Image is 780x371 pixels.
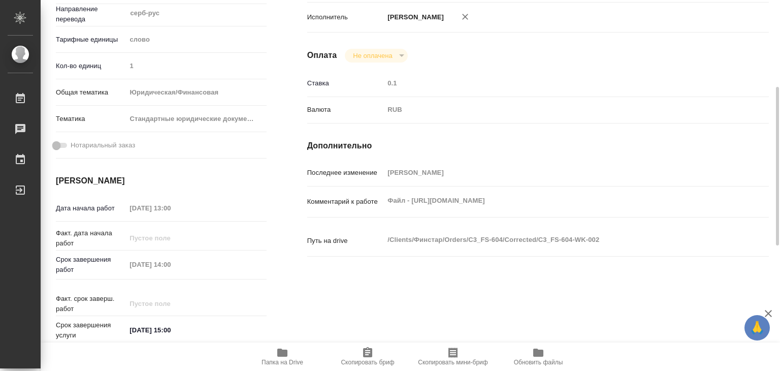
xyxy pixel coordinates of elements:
p: Срок завершения работ [56,255,126,275]
span: Нотариальный заказ [71,140,135,150]
button: Обновить файлы [496,343,581,371]
button: Удалить исполнителя [454,6,476,28]
textarea: Файл - [URL][DOMAIN_NAME] [384,192,730,209]
button: Скопировать бриф [325,343,410,371]
button: Скопировать мини-бриф [410,343,496,371]
p: Тематика [56,114,126,124]
p: Последнее изменение [307,168,384,178]
div: слово [126,31,267,48]
input: Пустое поле [126,257,215,272]
p: Факт. дата начала работ [56,228,126,249]
p: Исполнитель [307,12,384,22]
div: Юридическая/Финансовая [126,84,267,101]
h4: [PERSON_NAME] [56,175,267,187]
input: Пустое поле [126,296,215,311]
input: Пустое поле [126,58,267,73]
p: Дата начала работ [56,203,126,213]
p: Комментарий к работе [307,197,384,207]
input: Пустое поле [384,165,730,180]
span: Скопировать бриф [341,359,394,366]
p: Тарифные единицы [56,35,126,45]
textarea: /Clients/Финстар/Orders/C3_FS-604/Corrected/C3_FS-604-WK-002 [384,231,730,249]
h4: Оплата [307,49,337,61]
div: Стандартные юридические документы, договоры, уставы [126,110,267,128]
p: Срок завершения услуги [56,320,126,341]
button: Не оплачена [350,51,395,60]
input: Пустое поле [384,76,730,90]
span: Обновить файлы [514,359,563,366]
p: Направление перевода [56,4,126,24]
p: Ставка [307,78,384,88]
span: Папка на Drive [262,359,303,366]
div: Не оплачена [345,49,407,63]
button: 🙏 [744,315,770,341]
span: 🙏 [749,317,766,338]
div: RUB [384,101,730,118]
p: Путь на drive [307,236,384,246]
p: [PERSON_NAME] [384,12,444,22]
p: Факт. срок заверш. работ [56,294,126,314]
input: ✎ Введи что-нибудь [126,323,215,337]
h4: Дополнительно [307,140,769,152]
p: Общая тематика [56,87,126,98]
input: Пустое поле [126,231,215,245]
span: Скопировать мини-бриф [418,359,487,366]
p: Кол-во единиц [56,61,126,71]
input: Пустое поле [126,201,215,215]
p: Валюта [307,105,384,115]
button: Папка на Drive [240,343,325,371]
